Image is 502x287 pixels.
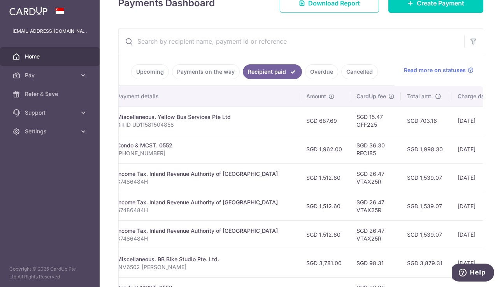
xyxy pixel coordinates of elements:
a: Overdue [305,64,338,79]
p: [PHONE_NUMBER] [117,149,294,157]
a: Cancelled [341,64,378,79]
td: SGD 703.16 [401,106,451,135]
p: INV6502 [PERSON_NAME] [117,263,294,271]
a: Payments on the way [172,64,240,79]
td: SGD 36.30 REC185 [350,135,401,163]
td: SGD 98.31 [350,249,401,277]
span: CardUp fee [356,92,386,100]
td: SGD 3,781.00 [300,249,350,277]
span: Support [25,109,76,117]
iframe: Opens a widget where you can find more information [452,264,494,283]
td: SGD 1,539.07 [401,163,451,192]
span: Read more on statuses [404,66,466,74]
th: Payment details [111,86,300,106]
td: SGD 1,512.60 [300,163,350,192]
div: Miscellaneous. Yellow Bus Services Pte Ltd [117,113,294,121]
p: S7486484H [117,206,294,214]
p: S7486484H [117,178,294,186]
td: SGD 1,539.07 [401,220,451,249]
div: Miscellaneous. BB Bike Studio Pte. Ltd. [117,255,294,263]
td: SGD 1,512.60 [300,192,350,220]
span: Home [25,53,76,60]
td: SGD 1,962.00 [300,135,350,163]
span: Amount [306,92,326,100]
p: Bill ID UD11581504858 [117,121,294,129]
td: SGD 26.47 VTAX25R [350,163,401,192]
p: [EMAIL_ADDRESS][DOMAIN_NAME] [12,27,87,35]
input: Search by recipient name, payment id or reference [119,29,464,54]
td: SGD 3,879.31 [401,249,451,277]
td: SGD 15.47 OFF225 [350,106,401,135]
td: SGD 687.69 [300,106,350,135]
span: Settings [25,128,76,135]
div: Income Tax. Inland Revenue Authority of [GEOGRAPHIC_DATA] [117,198,294,206]
a: Upcoming [131,64,169,79]
span: Refer & Save [25,90,76,98]
span: Total amt. [407,92,433,100]
span: Charge date [458,92,490,100]
td: SGD 26.47 VTAX25R [350,192,401,220]
img: CardUp [9,6,47,16]
div: Income Tax. Inland Revenue Authority of [GEOGRAPHIC_DATA] [117,227,294,235]
a: Read more on statuses [404,66,474,74]
td: SGD 26.47 VTAX25R [350,220,401,249]
a: Recipient paid [243,64,302,79]
p: S7486484H [117,235,294,243]
td: SGD 1,539.07 [401,192,451,220]
span: Pay [25,71,76,79]
div: Income Tax. Inland Revenue Authority of [GEOGRAPHIC_DATA] [117,170,294,178]
td: SGD 1,998.30 [401,135,451,163]
div: Condo & MCST. 0552 [117,142,294,149]
td: SGD 1,512.60 [300,220,350,249]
